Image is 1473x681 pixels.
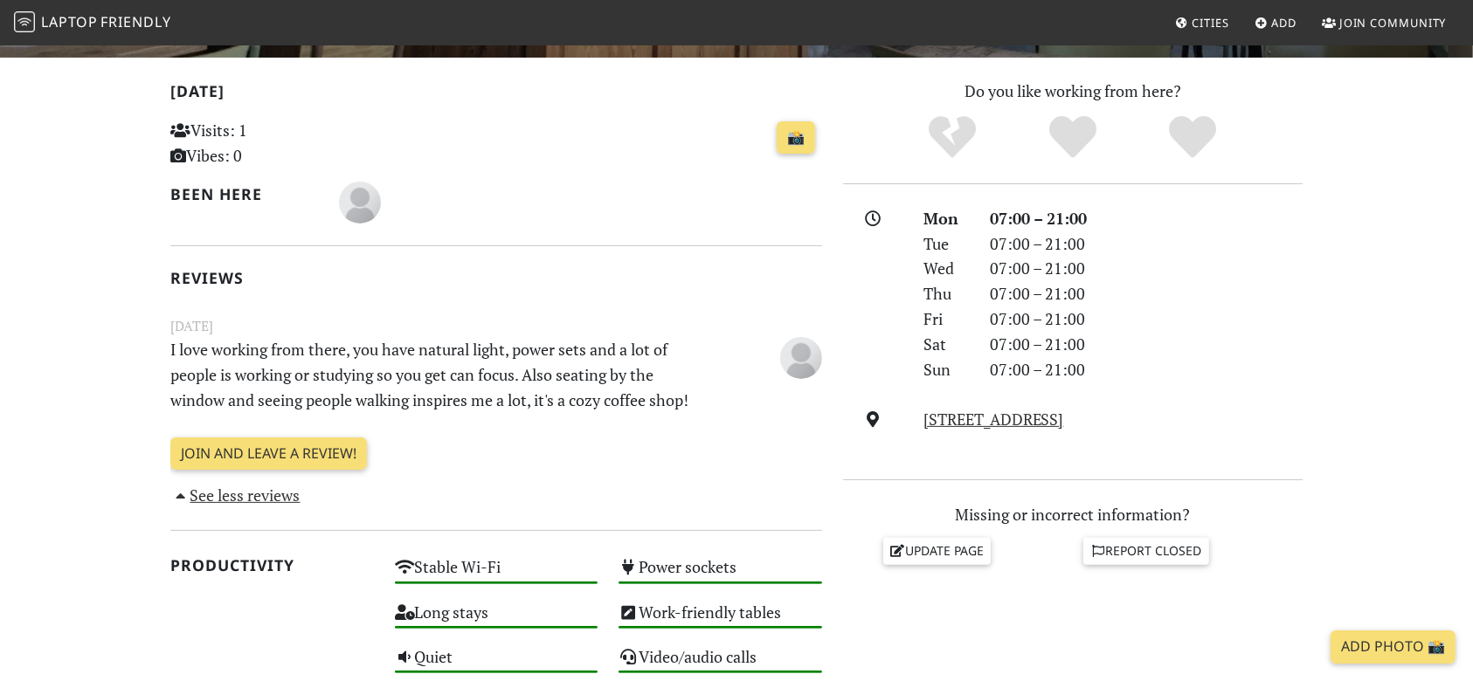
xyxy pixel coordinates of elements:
p: Visits: 1 Vibes: 0 [170,118,374,169]
span: Friendly [100,12,170,31]
p: Missing or incorrect information? [843,502,1303,527]
a: Add Photo 📸 [1331,630,1456,664]
h2: Been here [170,185,318,203]
div: Thu [913,281,979,306]
div: Tue [913,231,979,257]
div: 07:00 – 21:00 [979,206,1313,231]
a: Join and leave a review! [170,437,367,471]
div: Yes [1013,113,1133,162]
span: María Lirio [780,345,822,366]
a: Join Community [1315,7,1454,38]
h2: Productivity [170,556,374,574]
span: María Lirio [339,190,381,211]
a: See less reviews [170,485,301,506]
div: Sat [913,332,979,357]
a: Report closed [1083,538,1209,564]
a: 📸 [777,121,815,155]
div: 07:00 – 21:00 [979,332,1313,357]
h2: [DATE] [170,82,822,107]
div: Definitely! [1133,113,1254,162]
div: Fri [913,306,979,332]
div: Power sockets [608,553,833,597]
span: Join Community [1339,15,1447,31]
div: 07:00 – 21:00 [979,231,1313,257]
div: No [893,113,1013,162]
img: LaptopFriendly [14,11,35,32]
div: Work-friendly tables [608,598,833,643]
a: Add [1248,7,1304,38]
div: Stable Wi-Fi [384,553,609,597]
div: Long stays [384,598,609,643]
img: blank-535327c66bd565773addf3077783bbfce4b00ec00e9fd257753287c682c7fa38.png [780,337,822,379]
div: 07:00 – 21:00 [979,256,1313,281]
div: 07:00 – 21:00 [979,357,1313,382]
span: Laptop [41,12,98,31]
p: I love working from there, you have natural light, power sets and a lot of people is working or s... [160,337,721,412]
div: Mon [913,206,979,231]
span: Cities [1193,15,1229,31]
a: [STREET_ADDRESS] [923,409,1064,430]
p: Do you like working from here? [843,79,1303,104]
a: LaptopFriendly LaptopFriendly [14,8,171,38]
span: Add [1272,15,1297,31]
a: Cities [1168,7,1236,38]
img: blank-535327c66bd565773addf3077783bbfce4b00ec00e9fd257753287c682c7fa38.png [339,182,381,224]
div: 07:00 – 21:00 [979,281,1313,306]
div: Wed [913,256,979,281]
h2: Reviews [170,269,822,287]
div: Sun [913,357,979,382]
div: 07:00 – 21:00 [979,306,1313,332]
small: [DATE] [160,315,833,337]
a: Update page [883,538,992,564]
